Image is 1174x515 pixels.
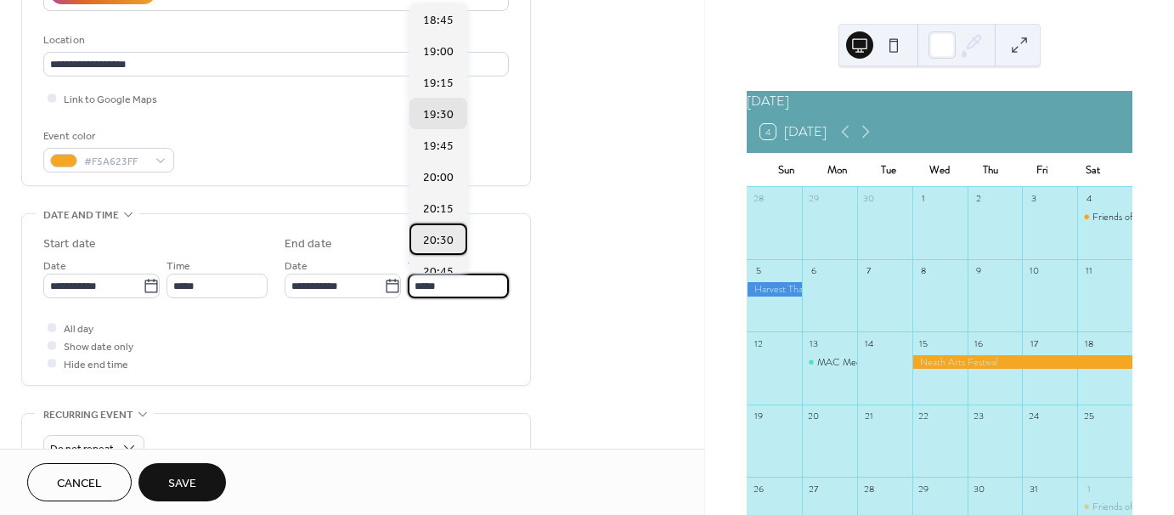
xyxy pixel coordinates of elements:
[914,153,965,187] div: Wed
[965,153,1016,187] div: Thu
[1082,264,1095,277] div: 11
[43,235,96,253] div: Start date
[1077,210,1132,224] div: Friends of St. Thomas Coffee Morning
[64,356,128,374] span: Hide end time
[747,282,802,297] div: Harvest Thanksgiving
[27,463,132,501] button: Cancel
[862,482,875,495] div: 28
[817,355,877,370] div: MAC Meeting
[917,264,930,277] div: 8
[973,192,985,205] div: 2
[752,337,765,349] div: 12
[1027,482,1040,495] div: 31
[1068,153,1119,187] div: Sat
[754,120,833,144] button: 4[DATE]
[50,439,114,459] span: Do not repeat
[1027,192,1040,205] div: 3
[917,337,930,349] div: 15
[138,463,226,501] button: Save
[168,475,196,493] span: Save
[973,264,985,277] div: 9
[1082,482,1095,495] div: 1
[752,482,765,495] div: 26
[43,257,66,275] span: Date
[862,264,875,277] div: 7
[423,138,454,156] span: 19:45
[917,410,930,422] div: 22
[43,31,505,49] div: Location
[862,410,875,422] div: 21
[802,355,857,370] div: MAC Meeting
[807,337,820,349] div: 13
[752,264,765,277] div: 5
[64,320,93,338] span: All day
[1082,337,1095,349] div: 18
[973,482,985,495] div: 30
[64,338,133,356] span: Show date only
[408,257,432,275] span: Time
[57,475,102,493] span: Cancel
[43,127,171,145] div: Event color
[64,91,157,109] span: Link to Google Maps
[807,410,820,422] div: 20
[863,153,914,187] div: Tue
[167,257,190,275] span: Time
[807,482,820,495] div: 27
[862,337,875,349] div: 14
[752,192,765,205] div: 28
[862,192,875,205] div: 30
[423,75,454,93] span: 19:15
[423,201,454,218] span: 20:15
[1082,410,1095,422] div: 25
[747,91,1132,111] div: [DATE]
[423,43,454,61] span: 19:00
[1027,337,1040,349] div: 17
[423,263,454,281] span: 20:45
[423,169,454,187] span: 20:00
[285,235,332,253] div: End date
[285,257,308,275] span: Date
[1027,264,1040,277] div: 10
[43,207,119,224] span: Date and time
[912,355,1132,370] div: Neath Arts Festival
[423,12,454,30] span: 18:45
[973,410,985,422] div: 23
[423,106,454,124] span: 19:30
[807,264,820,277] div: 6
[1027,410,1040,422] div: 24
[752,410,765,422] div: 19
[917,482,930,495] div: 29
[84,153,147,171] span: #F5A623FF
[1016,153,1067,187] div: Fri
[807,192,820,205] div: 29
[973,337,985,349] div: 16
[423,232,454,250] span: 20:30
[43,406,133,424] span: Recurring event
[760,153,811,187] div: Sun
[1077,500,1132,514] div: Friends of St. Thomas Coffee Morning
[811,153,862,187] div: Mon
[1082,192,1095,205] div: 4
[917,192,930,205] div: 1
